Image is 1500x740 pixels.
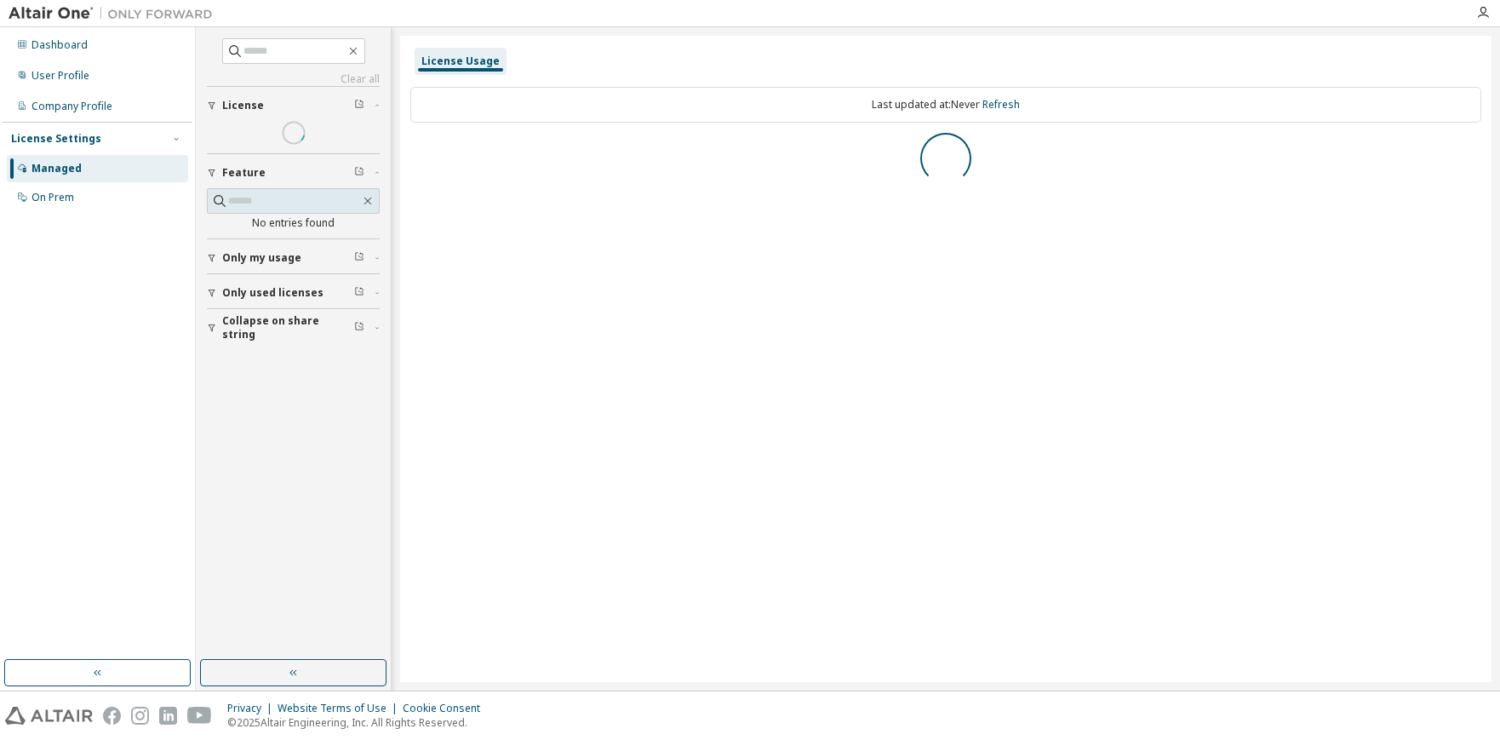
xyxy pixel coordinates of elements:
div: Dashboard [31,38,88,52]
p: © 2025 Altair Engineering, Inc. All Rights Reserved. [227,715,490,730]
span: Only used licenses [222,286,323,300]
span: Collapse on share string [222,314,354,341]
span: Clear filter [354,251,364,265]
div: No entries found [207,216,380,230]
button: Only my usage [207,239,380,277]
span: License [222,99,264,112]
img: facebook.svg [103,707,121,725]
div: License Usage [421,54,500,68]
img: linkedin.svg [159,707,177,725]
span: Clear filter [354,99,364,112]
img: altair_logo.svg [5,707,93,725]
img: Altair One [9,5,221,22]
div: Cookie Consent [403,702,490,715]
button: Only used licenses [207,274,380,312]
div: License Settings [11,132,101,146]
div: User Profile [31,69,89,83]
button: License [207,87,380,124]
img: youtube.svg [187,707,212,725]
div: On Prem [31,191,74,204]
span: Only my usage [222,251,301,265]
a: Clear all [207,72,380,86]
span: Feature [222,166,266,180]
button: Feature [207,154,380,192]
button: Collapse on share string [207,309,380,347]
div: Company Profile [31,100,112,113]
img: instagram.svg [131,707,149,725]
div: Managed [31,162,82,175]
a: Refresh [982,97,1020,112]
div: Last updated at: Never [410,87,1481,123]
span: Clear filter [354,321,364,335]
span: Clear filter [354,286,364,300]
span: Clear filter [354,166,364,180]
div: Privacy [227,702,278,715]
div: Website Terms of Use [278,702,403,715]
